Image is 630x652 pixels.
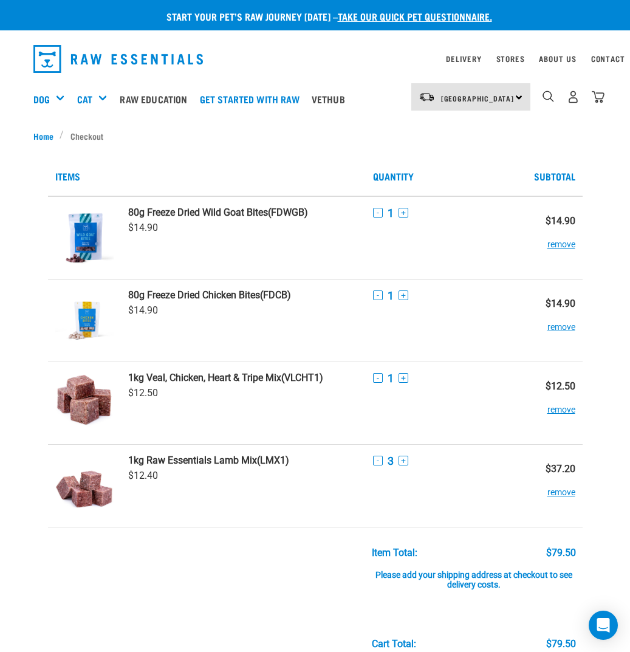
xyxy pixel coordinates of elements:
[128,222,158,233] span: $14.90
[546,639,576,650] div: $79.50
[539,57,576,61] a: About Us
[197,75,309,123] a: Get started with Raw
[592,91,604,103] img: home-icon@2x.png
[524,157,582,196] th: Subtotal
[128,455,257,466] strong: 1kg Raw Essentials Lamb Mix
[128,207,358,218] a: 80g Freeze Dried Wild Goat Bites(FDWGB)
[373,208,383,218] button: -
[372,639,416,650] div: Cart total:
[441,96,515,100] span: [GEOGRAPHIC_DATA]
[128,207,268,218] strong: 80g Freeze Dried Wild Goat Bites
[547,309,575,333] button: remove
[373,373,383,383] button: -
[128,387,158,399] span: $12.50
[399,456,408,465] button: +
[446,57,481,61] a: Delivery
[309,75,354,123] a: Vethub
[128,372,358,383] a: 1kg Veal, Chicken, Heart & Tripe Mix(VLCHT1)
[543,91,554,102] img: home-icon-1@2x.png
[591,57,625,61] a: Contact
[496,57,525,61] a: Stores
[338,13,492,19] a: take our quick pet questionnaire.
[128,289,260,301] strong: 80g Freeze Dried Chicken Bites
[33,45,204,73] img: Raw Essentials Logo
[399,373,408,383] button: +
[366,157,525,196] th: Quantity
[77,92,92,106] a: Cat
[55,289,114,352] img: Freeze Dried Chicken Bites
[128,470,158,481] span: $12.40
[524,279,582,362] td: $14.90
[55,372,114,434] img: Veal, Chicken, Heart & Tripe Mix
[33,129,60,142] a: Home
[388,289,394,302] span: 1
[373,290,383,300] button: -
[117,75,196,123] a: Raw Education
[419,92,435,103] img: van-moving.png
[128,304,158,316] span: $14.90
[546,547,576,558] div: $79.50
[33,129,597,142] nav: breadcrumbs
[33,92,50,106] a: Dog
[524,444,582,527] td: $37.20
[48,157,366,196] th: Items
[388,372,394,385] span: 1
[547,475,575,498] button: remove
[128,455,358,466] a: 1kg Raw Essentials Lamb Mix(LMX1)
[589,611,618,640] div: Open Intercom Messenger
[524,196,582,280] td: $14.90
[128,372,281,383] strong: 1kg Veal, Chicken, Heart & Tripe Mix
[55,207,114,269] img: Freeze Dried Wild Goat Bites
[547,392,575,416] button: remove
[524,362,582,444] td: $12.50
[567,91,580,103] img: user.png
[55,455,114,517] img: Raw Essentials Lamb Mix
[388,455,394,467] span: 3
[128,289,358,301] a: 80g Freeze Dried Chicken Bites(FDCB)
[373,456,383,465] button: -
[372,547,417,558] div: Item Total:
[388,207,394,219] span: 1
[24,40,607,78] nav: dropdown navigation
[372,558,577,590] div: Please add your shipping address at checkout to see delivery costs.
[547,227,575,250] button: remove
[399,208,408,218] button: +
[399,290,408,300] button: +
